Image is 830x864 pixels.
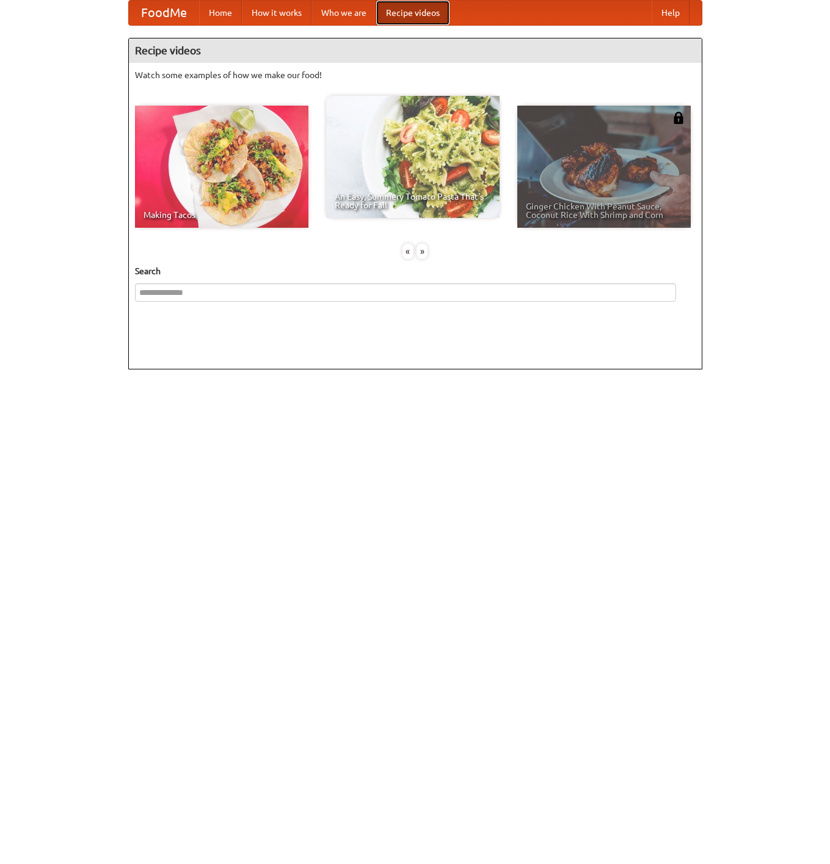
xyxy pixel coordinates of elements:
p: Watch some examples of how we make our food! [135,69,696,81]
a: Recipe videos [376,1,450,25]
a: Help [652,1,690,25]
a: How it works [242,1,311,25]
a: Making Tacos [135,106,308,228]
a: Who we are [311,1,376,25]
h4: Recipe videos [129,38,702,63]
img: 483408.png [672,112,685,124]
span: Making Tacos [144,211,300,219]
a: FoodMe [129,1,199,25]
a: An Easy, Summery Tomato Pasta That's Ready for Fall [326,96,500,218]
h5: Search [135,265,696,277]
div: » [417,244,428,259]
div: « [402,244,413,259]
a: Home [199,1,242,25]
span: An Easy, Summery Tomato Pasta That's Ready for Fall [335,192,491,209]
